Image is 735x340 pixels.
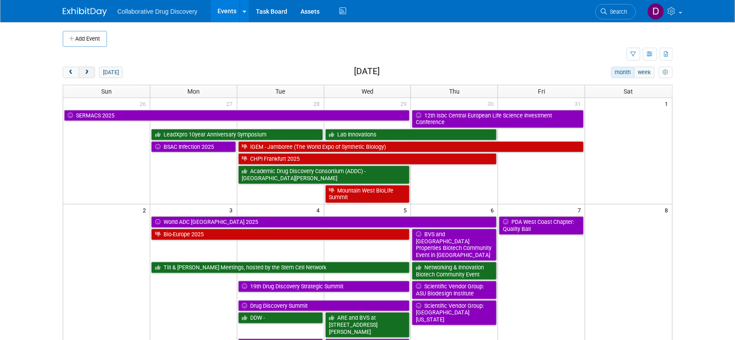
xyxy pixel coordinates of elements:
[151,216,497,228] a: World ADC [GEOGRAPHIC_DATA] 2025
[412,229,497,261] a: BVS and [GEOGRAPHIC_DATA] Properties Biotech Community Event in [GEOGRAPHIC_DATA]
[611,67,635,78] button: month
[325,312,410,337] a: ARE and BVS at [STREET_ADDRESS][PERSON_NAME]
[151,141,236,153] a: BSAC Infection 2025
[325,185,410,203] a: Mountain West BioLife Summit
[577,204,585,215] span: 7
[151,229,410,240] a: Bio-Europe 2025
[142,204,150,215] span: 2
[607,8,628,15] span: Search
[538,88,545,95] span: Fri
[313,98,324,109] span: 28
[101,88,112,95] span: Sun
[595,4,636,19] a: Search
[412,300,497,325] a: Scientific Vendor Group: [GEOGRAPHIC_DATA][US_STATE]
[187,88,200,95] span: Mon
[412,110,584,128] a: 12th lsbc Central European Life Science Investment Conference
[362,88,373,95] span: Wed
[403,204,411,215] span: 5
[325,129,497,140] a: Lab Innovations
[238,153,497,165] a: CHPI Frankfurt 2025
[400,98,411,109] span: 29
[316,204,324,215] span: 4
[499,216,584,234] a: PDA West Coast Chapter: Quality Ball
[226,98,237,109] span: 27
[659,67,672,78] button: myCustomButton
[664,98,672,109] span: 1
[663,70,669,76] i: Personalize Calendar
[151,129,323,140] a: LeadXpro 10year Anniversary Symposium
[238,281,410,292] a: 19th Drug Discovery Strategic Summit
[238,166,410,184] a: Academic Drug Discovery Consortium (ADDC) - [GEOGRAPHIC_DATA][PERSON_NAME]
[229,204,237,215] span: 3
[63,31,107,47] button: Add Event
[412,281,497,299] a: Scientific Vendor Group: ASU Biodesign Institute
[139,98,150,109] span: 26
[238,300,410,312] a: Drug Discovery Summit
[99,67,122,78] button: [DATE]
[624,88,633,95] span: Sat
[64,110,410,121] a: SERMACS 2025
[63,8,107,16] img: ExhibitDay
[79,67,95,78] button: next
[634,67,655,78] button: week
[449,88,460,95] span: Thu
[238,312,323,324] a: DDW -
[647,3,664,20] img: Daniel Castro
[574,98,585,109] span: 31
[276,88,286,95] span: Tue
[118,8,198,15] span: Collaborative Drug Discovery
[63,67,79,78] button: prev
[664,204,672,215] span: 8
[412,262,497,280] a: Networking & Innovation Biotech Community Event
[487,98,498,109] span: 30
[354,67,380,76] h2: [DATE]
[490,204,498,215] span: 6
[151,262,410,273] a: Till & [PERSON_NAME] Meetings, hosted by the Stem Cell Network
[238,141,584,153] a: iGEM - Jamboree (The World Expo of Synthetic Biology)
